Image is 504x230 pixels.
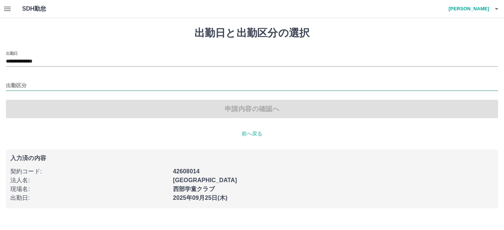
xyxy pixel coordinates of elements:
b: [GEOGRAPHIC_DATA] [173,177,237,183]
p: 現場名 : [10,185,169,194]
p: 前へ戻る [6,130,498,138]
label: 出勤日 [6,50,18,56]
h1: 出勤日と出勤区分の選択 [6,27,498,39]
p: 法人名 : [10,176,169,185]
b: 西部学童クラブ [173,186,215,192]
p: 契約コード : [10,167,169,176]
p: 入力済の内容 [10,155,494,161]
p: 出勤日 : [10,194,169,202]
b: 2025年09月25日(木) [173,195,228,201]
b: 42608014 [173,168,200,174]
